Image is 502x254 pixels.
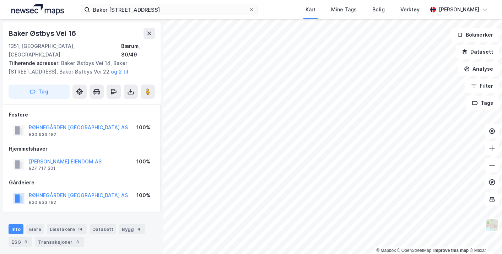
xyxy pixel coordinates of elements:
a: OpenStreetMap [397,248,432,253]
div: Kart [306,5,315,14]
div: 100% [136,123,150,132]
div: Leietakere [47,224,87,234]
div: Baker Østbys Vei 14, Baker [STREET_ADDRESS], Baker Østbys Vei 22 [9,59,149,76]
button: Tags [466,96,499,110]
div: 3 [74,238,81,245]
div: 9 [22,238,29,245]
div: Transaksjoner [35,237,84,247]
div: ESG [9,237,32,247]
button: Datasett [456,45,499,59]
div: Info [9,224,23,234]
div: Datasett [90,224,116,234]
img: Z [485,218,499,232]
button: Analyse [458,62,499,76]
div: Gårdeiere [9,178,155,187]
div: 1351, [GEOGRAPHIC_DATA], [GEOGRAPHIC_DATA] [9,42,121,59]
div: 14 [76,226,84,233]
button: Filter [465,79,499,93]
div: [PERSON_NAME] [439,5,479,14]
div: Eiere [26,224,44,234]
div: Kontrollprogram for chat [466,220,502,254]
span: Tilhørende adresser: [9,60,61,66]
button: Bokmerker [451,28,499,42]
div: 830 933 182 [29,200,56,205]
iframe: Chat Widget [466,220,502,254]
div: Mine Tags [331,5,357,14]
div: 4 [135,226,142,233]
a: Mapbox [376,248,396,253]
div: 100% [136,157,150,166]
img: logo.a4113a55bc3d86da70a041830d287a7e.svg [11,4,64,15]
div: Bolig [372,5,385,14]
div: Baker Østbys Vei 16 [9,28,77,39]
div: 927 717 301 [29,166,55,171]
div: Verktøy [400,5,420,14]
div: 830 933 182 [29,132,56,137]
div: 100% [136,191,150,200]
a: Improve this map [433,248,469,253]
input: Søk på adresse, matrikkel, gårdeiere, leietakere eller personer [90,4,248,15]
button: Tag [9,85,70,99]
div: Bærum, 80/49 [121,42,155,59]
div: Festere [9,110,155,119]
div: Bygg [119,224,145,234]
div: Hjemmelshaver [9,145,155,153]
